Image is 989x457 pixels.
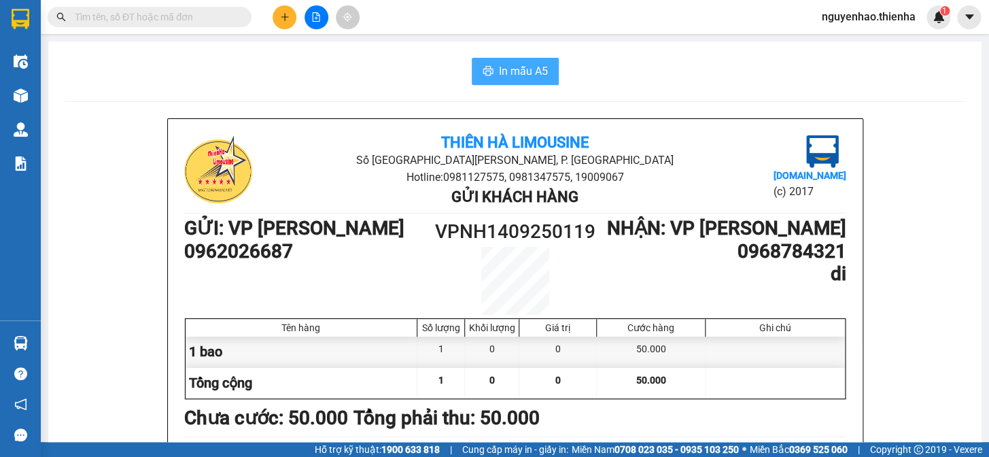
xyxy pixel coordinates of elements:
[957,5,981,29] button: caret-down
[14,88,28,103] img: warehouse-icon
[806,135,839,168] img: logo.jpg
[773,183,846,200] li: (c) 2017
[381,444,440,455] strong: 1900 633 818
[472,58,559,85] button: printerIn mẫu A5
[294,169,735,186] li: Hotline: 0981127575, 0981347575, 19009067
[305,5,328,29] button: file-add
[462,442,568,457] span: Cung cấp máy in - giấy in:
[811,8,926,25] span: nguyenhao.thienha
[189,322,414,333] div: Tên hàng
[211,441,401,453] li: Người gửi hàng xác nhận
[465,337,519,367] div: 0
[14,122,28,137] img: warehouse-icon
[315,442,440,457] span: Hỗ trợ kỹ thuật:
[773,170,846,181] b: [DOMAIN_NAME]
[438,375,444,386] span: 1
[483,65,493,78] span: printer
[614,444,739,455] strong: 0708 023 035 - 0935 103 250
[184,240,432,263] h1: 0962026687
[523,322,593,333] div: Giá trị
[519,337,597,367] div: 0
[336,5,360,29] button: aim
[17,17,85,85] img: logo.jpg
[432,217,598,247] h1: VPNH1409250119
[280,12,290,22] span: plus
[499,63,548,80] span: In mẫu A5
[742,447,746,452] span: ⚪️
[311,12,321,22] span: file-add
[14,156,28,171] img: solution-icon
[189,375,252,391] span: Tổng cộng
[127,33,568,50] li: Số [GEOGRAPHIC_DATA][PERSON_NAME], P. [GEOGRAPHIC_DATA]
[963,11,975,23] span: caret-down
[14,367,27,380] span: question-circle
[343,12,352,22] span: aim
[942,6,947,16] span: 1
[489,375,495,386] span: 0
[597,240,846,263] h1: 0968784321
[14,336,28,350] img: warehouse-icon
[14,54,28,69] img: warehouse-icon
[597,337,705,367] div: 50.000
[184,135,252,203] img: logo.jpg
[450,442,452,457] span: |
[858,442,860,457] span: |
[441,134,589,151] b: Thiên Hà Limousine
[14,428,27,441] span: message
[353,407,540,429] b: Tổng phải thu: 50.000
[572,442,739,457] span: Miền Nam
[709,322,841,333] div: Ghi chú
[421,322,461,333] div: Số lượng
[17,99,237,121] b: GỬI : VP [PERSON_NAME]
[186,337,418,367] div: 1 bao
[636,375,665,386] span: 50.000
[789,444,848,455] strong: 0369 525 060
[184,217,404,239] b: GỬI : VP [PERSON_NAME]
[184,407,348,429] b: Chưa cước : 50.000
[451,188,578,205] b: Gửi khách hàng
[14,398,27,411] span: notification
[555,375,561,386] span: 0
[914,445,923,454] span: copyright
[750,442,848,457] span: Miền Bắc
[75,10,235,24] input: Tìm tên, số ĐT hoặc mã đơn
[933,11,945,23] img: icon-new-feature
[294,152,735,169] li: Số [GEOGRAPHIC_DATA][PERSON_NAME], P. [GEOGRAPHIC_DATA]
[940,6,950,16] sup: 1
[417,337,465,367] div: 1
[600,322,701,333] div: Cước hàng
[597,263,846,286] h1: di
[468,322,515,333] div: Khối lượng
[56,12,66,22] span: search
[127,50,568,67] li: Hotline: 0981127575, 0981347575, 19009067
[12,9,29,29] img: logo-vxr
[607,217,846,239] b: NHẬN : VP [PERSON_NAME]
[273,5,296,29] button: plus
[656,441,846,453] li: 17:40[DATE]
